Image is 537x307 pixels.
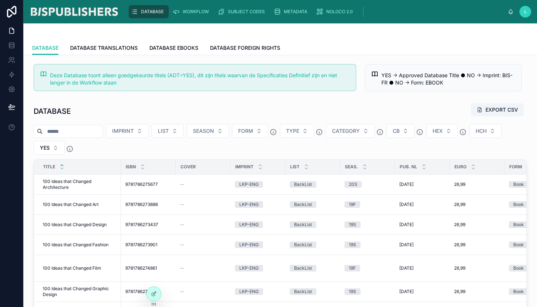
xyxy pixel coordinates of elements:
[158,127,169,135] span: LIST
[43,164,55,170] span: TITLE
[180,164,196,170] span: COVER
[513,201,524,208] div: Book
[235,201,281,208] a: LKP-ENG
[524,9,527,15] span: L
[290,221,336,228] a: BackList
[399,202,445,207] a: [DATE]
[399,222,445,228] a: [DATE]
[149,41,198,56] a: DATABASE EBOOKS
[454,265,465,271] span: 26,99
[399,289,414,295] span: [DATE]
[149,44,198,52] span: DATABASE EBOOKS
[349,265,356,272] div: 19F
[125,222,171,228] a: 9781786273437
[513,265,524,272] div: Book
[125,4,508,20] div: scrollable content
[239,221,259,228] div: LKP-ENG
[232,124,268,138] button: Select Button
[469,124,502,138] button: Select Button
[454,289,500,295] a: 26,99
[393,127,400,135] span: CB
[180,222,226,228] a: --
[239,181,259,188] div: LKP-ENG
[43,202,99,207] span: 100 Ideas that Changed Art
[454,265,500,271] a: 26,99
[454,289,465,295] span: 26,99
[32,41,58,55] a: DATABASE
[29,6,119,18] img: App logo
[454,181,465,187] span: 26,99
[125,202,171,207] a: 9781786273888
[344,288,391,295] a: 19S
[170,5,214,18] a: WORKFLOW
[125,242,171,248] a: 9781786273901
[216,5,270,18] a: SUBJECT CODES
[235,221,281,228] a: LKP-ENG
[271,5,312,18] a: METADATA
[345,164,358,170] span: SEAS.
[344,201,391,208] a: 19F
[386,124,415,138] button: Select Button
[70,41,138,56] a: DATABASE TRANSLATIONS
[239,242,259,248] div: LKP-ENG
[125,222,158,228] span: 9781786273437
[43,242,108,248] span: 100 Ideas that Changed Fashion
[399,181,445,187] a: [DATE]
[454,181,500,187] a: 26,99
[294,242,312,248] div: BackList
[193,127,214,135] span: SEASON
[513,181,524,188] div: Book
[180,242,226,248] a: --
[70,44,138,52] span: DATABASE TRANSLATIONS
[471,103,524,116] button: EXPORT CSV
[513,221,524,228] div: Book
[399,242,445,248] a: [DATE]
[43,286,117,297] a: 100 Ideas that Changed Graphic Design
[290,164,300,170] span: LIST
[290,181,336,188] a: BackList
[454,164,466,170] span: EURO
[349,221,356,228] div: 19S
[349,201,356,208] div: 19F
[125,265,171,271] a: 9781786274861
[43,202,117,207] a: 100 Ideas that Changed Art
[180,289,226,295] a: --
[381,72,513,86] span: YES → Approved Database Title ● NO → Imprint: BIS-FR ● NO → Form: EBOOK
[152,124,184,138] button: Select Button
[454,242,465,248] span: 26,99
[344,181,391,188] a: 20S
[238,127,253,135] span: FORM
[129,5,169,18] a: DATABASE
[399,289,445,295] a: [DATE]
[426,124,458,138] button: Select Button
[141,9,164,15] span: DATABASE
[125,181,158,187] span: 9781786275677
[180,202,184,207] span: --
[280,124,314,138] button: Select Button
[180,289,184,295] span: --
[235,181,281,188] a: LKP-ENG
[509,164,522,170] span: FORM
[112,127,134,135] span: IMPRINT
[106,124,149,138] button: Select Button
[43,179,117,190] a: 100 Ideas that Changed Architecture
[125,202,158,207] span: 9781786273888
[183,9,209,15] span: WORKFLOW
[513,242,524,248] div: Book
[332,127,360,135] span: CATEGORY
[239,265,259,272] div: LKP-ENG
[43,242,117,248] a: 100 Ideas that Changed Fashion
[43,222,117,228] a: 100 Ideas that Changed Design
[290,201,336,208] a: BackList
[125,181,171,187] a: 9781786275677
[125,242,157,248] span: 9781786273901
[433,127,443,135] span: HEX
[399,222,414,228] span: [DATE]
[349,181,357,188] div: 20S
[513,288,524,295] div: Book
[180,181,226,187] a: --
[187,124,229,138] button: Select Button
[400,164,417,170] span: PUB. NL
[239,201,259,208] div: LKP-ENG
